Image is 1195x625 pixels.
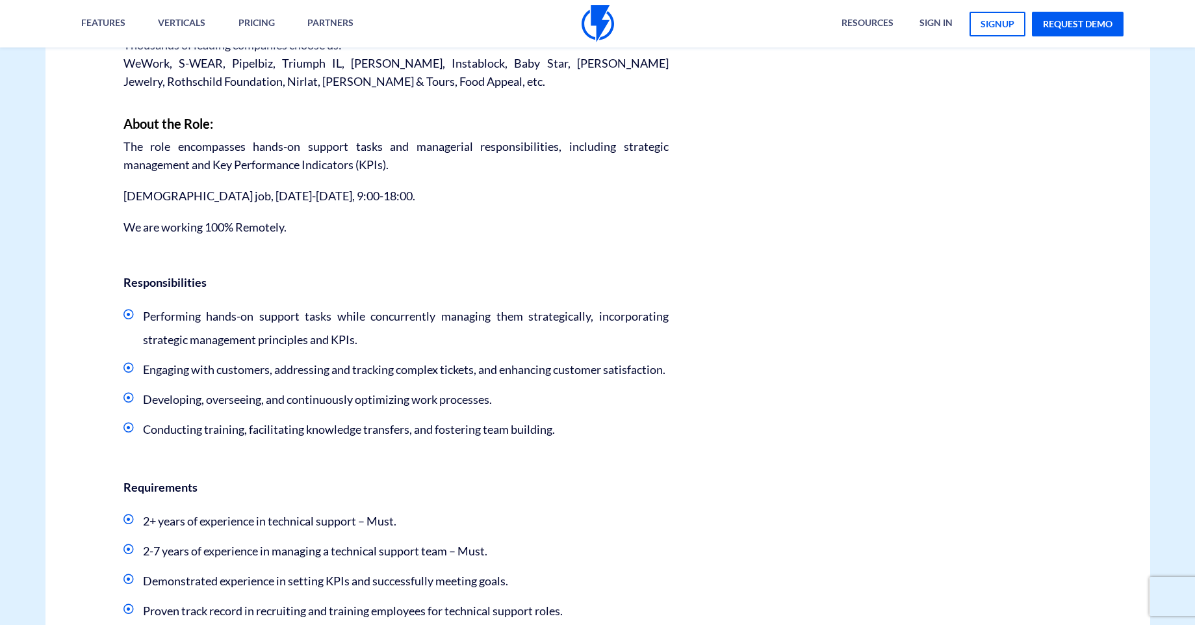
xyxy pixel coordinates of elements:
strong: Requirements [123,480,198,494]
li: Demonstrated experience in setting KPIs and successfully meeting goals. [123,569,669,592]
p: We are working 100% Remotely. [123,218,669,236]
li: 2-7 years of experience in managing a technical support team – Must. [123,539,669,563]
h4: : [123,116,669,131]
p: Thousands of leading companies choose us: WeWork, S-WEAR, Pipelbiz, Triumph IL, [PERSON_NAME], In... [123,36,669,90]
strong: Responsibilities [123,275,207,289]
li: Proven track record in recruiting and training employees for technical support roles. [123,599,669,622]
li: Developing, overseeing, and continuously optimizing work processes. [123,388,669,411]
a: signup [970,12,1025,36]
li: Engaging with customers, addressing and tracking complex tickets, and enhancing customer satisfac... [123,358,669,381]
li: 2+ years of experience in technical support – Must. [123,509,669,533]
a: request demo [1032,12,1124,36]
li: Conducting training, facilitating knowledge transfers, and fostering team building. [123,418,669,441]
p: [DEMOGRAPHIC_DATA] job, [DATE]-[DATE], 9:00-18:00. [123,187,669,205]
li: Performing hands-on support tasks while concurrently managing them strategically, incorporating s... [123,304,669,351]
p: The role encompasses hands-on support tasks and managerial responsibilities, including strategic ... [123,137,669,174]
strong: About the Role [123,116,210,131]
